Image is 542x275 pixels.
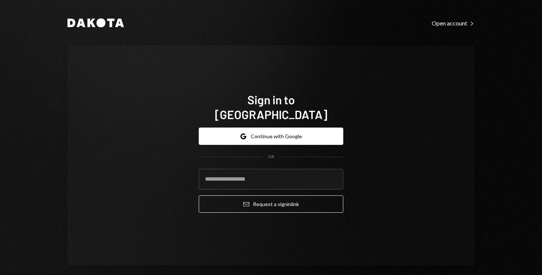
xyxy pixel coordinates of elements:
div: OR [268,154,274,160]
button: Request a signinlink [199,195,343,213]
button: Continue with Google [199,128,343,145]
div: Open account [432,20,475,27]
h1: Sign in to [GEOGRAPHIC_DATA] [199,92,343,122]
a: Open account [432,19,475,27]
